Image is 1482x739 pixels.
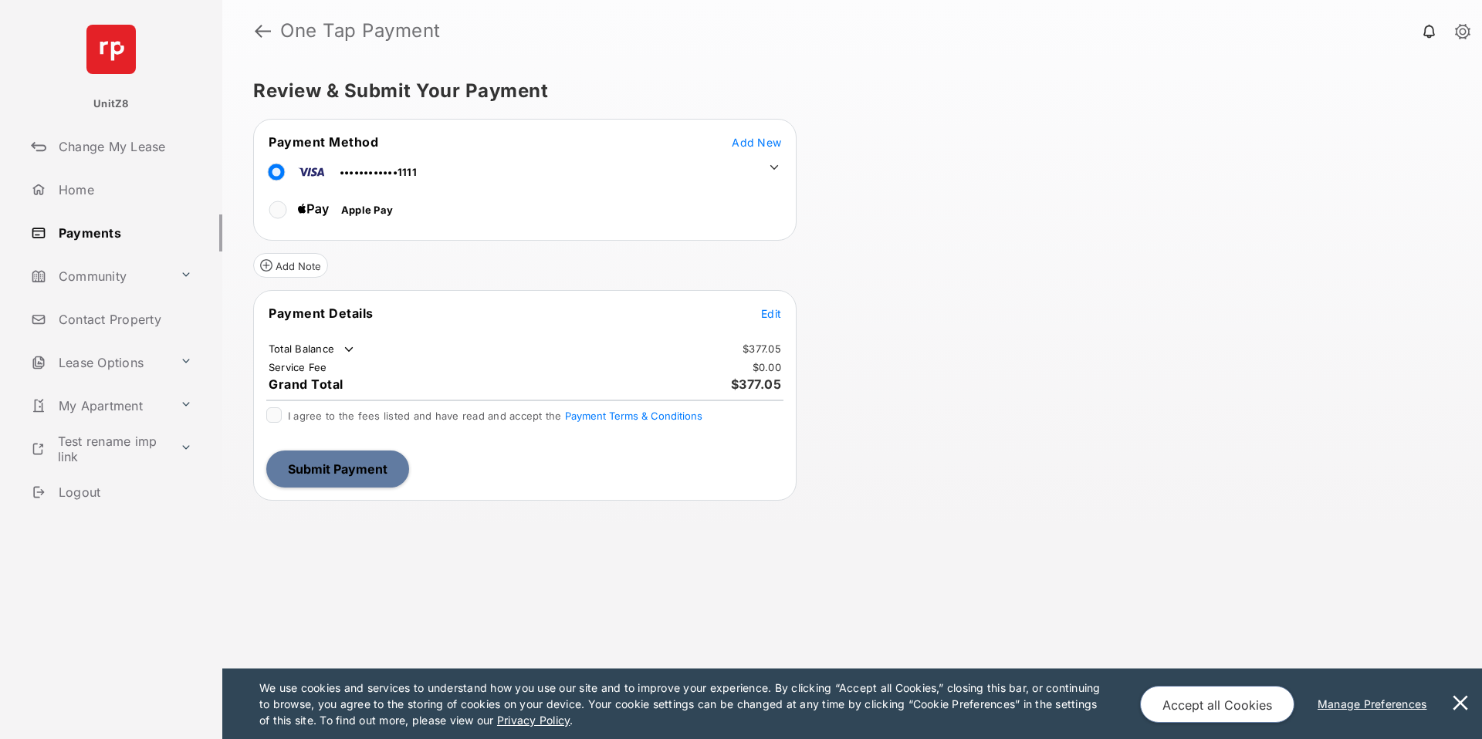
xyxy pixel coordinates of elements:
[761,307,781,320] span: Edit
[25,258,174,295] a: Community
[25,171,222,208] a: Home
[25,344,174,381] a: Lease Options
[280,22,441,40] strong: One Tap Payment
[732,134,781,150] button: Add New
[25,214,222,251] a: Payments
[1318,697,1433,710] u: Manage Preferences
[565,410,702,422] button: I agree to the fees listed and have read and accept the
[266,450,409,488] button: Submit Payment
[269,134,378,150] span: Payment Method
[732,136,781,149] span: Add New
[253,82,1439,100] h5: Review & Submit Your Payment
[93,96,129,112] p: UnitZ8
[1140,686,1294,723] button: Accept all Cookies
[269,376,343,392] span: Grand Total
[288,410,702,422] span: I agree to the fees listed and have read and accept the
[86,25,136,74] img: svg+xml;base64,PHN2ZyB4bWxucz0iaHR0cDovL3d3dy53My5vcmcvMjAwMC9zdmciIHdpZHRoPSI2NCIgaGVpZ2h0PSI2NC...
[340,166,417,178] span: ••••••••••••1111
[742,342,782,356] td: $377.05
[25,301,222,338] a: Contact Property
[341,204,393,216] span: Apple Pay
[253,253,328,278] button: Add Note
[731,376,782,392] span: $377.05
[752,360,782,374] td: $0.00
[269,305,374,321] span: Payment Details
[25,474,222,511] a: Logout
[497,714,570,727] u: Privacy Policy
[268,342,357,357] td: Total Balance
[25,387,174,424] a: My Apartment
[25,128,222,165] a: Change My Lease
[259,680,1108,728] p: We use cookies and services to understand how you use our site and to improve your experience. By...
[761,305,781,321] button: Edit
[25,430,174,467] a: Test rename imp link
[268,360,328,374] td: Service Fee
